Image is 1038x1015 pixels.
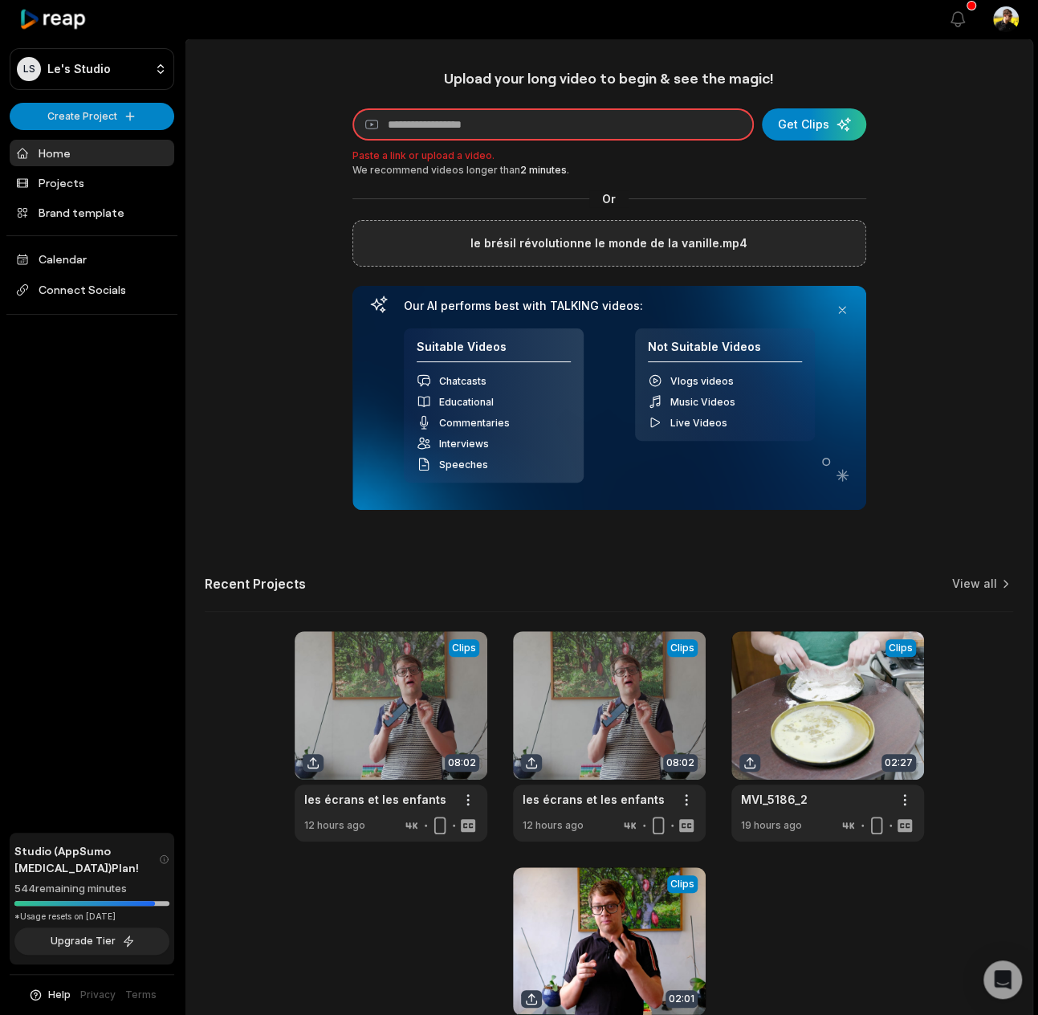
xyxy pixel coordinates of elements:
span: Vlogs videos [670,375,734,387]
span: Interviews [439,438,489,450]
a: Projects [10,169,174,196]
span: Live Videos [670,417,727,429]
label: le brésil révolutionne le monde de la vanille.mp4 [470,234,747,253]
a: Calendar [10,246,174,272]
p: Le's Studio [47,62,111,76]
p: Paste a link or upload a video. [352,149,866,163]
a: les écrans et les enfants [304,791,446,808]
button: Help [28,988,71,1002]
span: Connect Socials [10,275,174,304]
span: Or [589,190,629,207]
span: Speeches [439,459,488,471]
div: Open Intercom Messenger [983,960,1022,999]
h1: Upload your long video to begin & see the magic! [352,69,866,88]
span: Educational [439,396,494,408]
div: 544 remaining minutes [14,881,169,897]
h4: Not Suitable Videos [648,340,802,363]
div: We recommend videos longer than . [352,163,866,177]
button: Get Clips [762,108,866,141]
h2: Recent Projects [205,576,306,592]
a: Privacy [80,988,116,1002]
span: Music Videos [670,396,735,408]
span: Commentaries [439,417,510,429]
button: Create Project [10,103,174,130]
a: Terms [125,988,157,1002]
a: View all [952,576,997,592]
h3: Our AI performs best with TALKING videos: [404,299,815,313]
span: Help [48,988,71,1002]
a: Home [10,140,174,166]
a: Brand template [10,199,174,226]
span: Studio (AppSumo [MEDICAL_DATA]) Plan! [14,842,159,876]
span: 2 minutes [520,164,567,176]
div: LS [17,57,41,81]
h4: Suitable Videos [417,340,571,363]
div: *Usage resets on [DATE] [14,911,169,923]
a: les écrans et les enfants [523,791,665,808]
a: MVI_5186_2 [741,791,808,808]
button: Upgrade Tier [14,927,169,955]
span: Chatcasts [439,375,486,387]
